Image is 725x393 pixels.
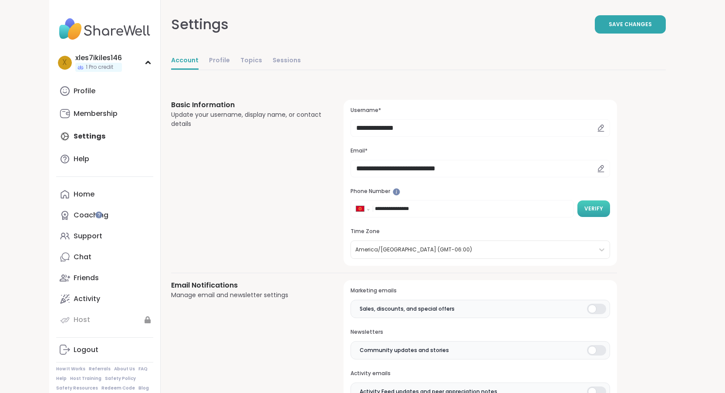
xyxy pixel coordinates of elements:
div: Coaching [74,210,108,220]
h3: Marketing emails [351,287,610,295]
h3: Phone Number [351,188,610,195]
h3: Time Zone [351,228,610,235]
a: Chat [56,247,153,268]
h3: Basic Information [171,100,323,110]
span: Save Changes [609,20,652,28]
a: Redeem Code [101,385,135,391]
div: Update your username, display name, or contact details [171,110,323,129]
div: xles7ikiles146 [75,53,122,63]
div: Membership [74,109,118,119]
a: Account [171,52,199,70]
div: Host [74,315,90,325]
h3: Activity emails [351,370,610,377]
a: About Us [114,366,135,372]
a: Topics [240,52,262,70]
img: ShareWell Nav Logo [56,14,153,44]
span: Sales, discounts, and special offers [360,305,455,313]
div: Friends [74,273,99,283]
iframe: Spotlight [393,188,400,196]
a: Help [56,149,153,169]
span: 1 Pro credit [86,64,113,71]
span: Verify [584,205,603,213]
div: Logout [74,345,98,355]
div: Activity [74,294,100,304]
a: Profile [209,52,230,70]
h3: Username* [351,107,610,114]
a: Host Training [70,376,101,382]
div: Support [74,231,102,241]
div: Manage email and newsletter settings [171,291,323,300]
span: x [62,57,67,68]
span: Community updates and stories [360,346,449,354]
a: FAQ [138,366,148,372]
a: Blog [138,385,149,391]
div: Chat [74,252,91,262]
div: Help [74,154,89,164]
h3: Email Notifications [171,280,323,291]
a: Safety Resources [56,385,98,391]
button: Verify [577,200,610,217]
a: Host [56,309,153,330]
a: Safety Policy [105,376,136,382]
a: Profile [56,81,153,102]
a: Coaching [56,205,153,226]
a: Logout [56,339,153,360]
h3: Newsletters [351,329,610,336]
a: Support [56,226,153,247]
div: Settings [171,14,229,35]
a: Home [56,184,153,205]
div: Home [74,190,94,199]
h3: Email* [351,147,610,155]
a: Referrals [89,366,111,372]
iframe: Spotlight [95,211,102,218]
button: Save Changes [595,15,666,34]
a: Activity [56,288,153,309]
a: Help [56,376,67,382]
a: How It Works [56,366,85,372]
a: Sessions [273,52,301,70]
a: Friends [56,268,153,288]
div: Profile [74,86,95,96]
a: Membership [56,103,153,124]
